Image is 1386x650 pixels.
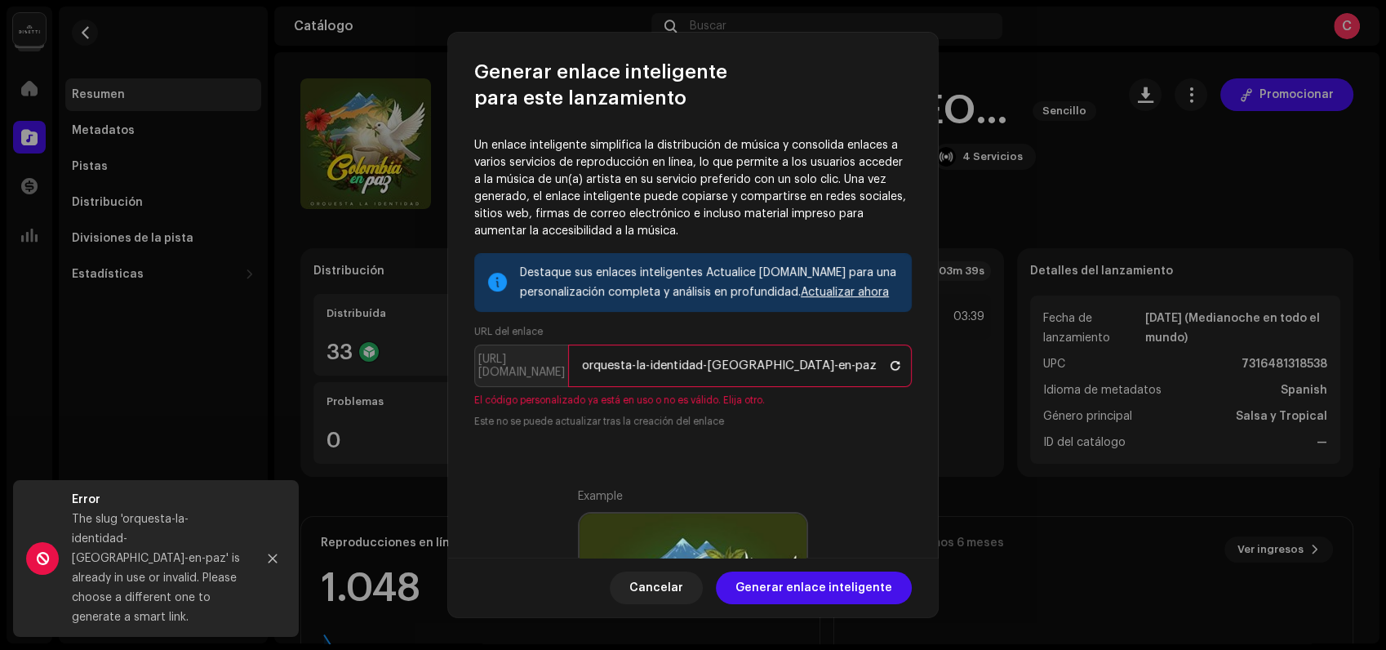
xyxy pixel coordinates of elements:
button: Cancelar [610,572,703,604]
div: The slug 'orquesta-la-identidad-[GEOGRAPHIC_DATA]-en-paz' is already in use or invalid. Please ch... [72,510,243,627]
small: Este no se puede actualizar tras la creación del enlace [474,413,724,430]
div: Error [72,490,243,510]
span: Generar enlace inteligente [735,572,892,604]
label: URL del enlace [474,325,543,338]
small: El código personalizado ya está en uso o no es válido. Elija otro. [474,394,912,407]
p-inputgroup-addon: [URL][DOMAIN_NAME] [474,345,568,387]
p: Un enlace inteligente simplifica la distribución de música y consolida enlaces a varios servicios... [474,137,912,240]
div: Generar enlace inteligente para este lanzamiento [448,33,938,111]
div: Example [578,488,808,505]
button: Close [256,542,289,575]
span: Cancelar [629,572,683,604]
a: Actualizar ahora [801,287,889,298]
div: Destaque sus enlaces inteligentes Actualice [DOMAIN_NAME] para una personalización completa y aná... [520,263,899,302]
button: Generar enlace inteligente [716,572,912,604]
